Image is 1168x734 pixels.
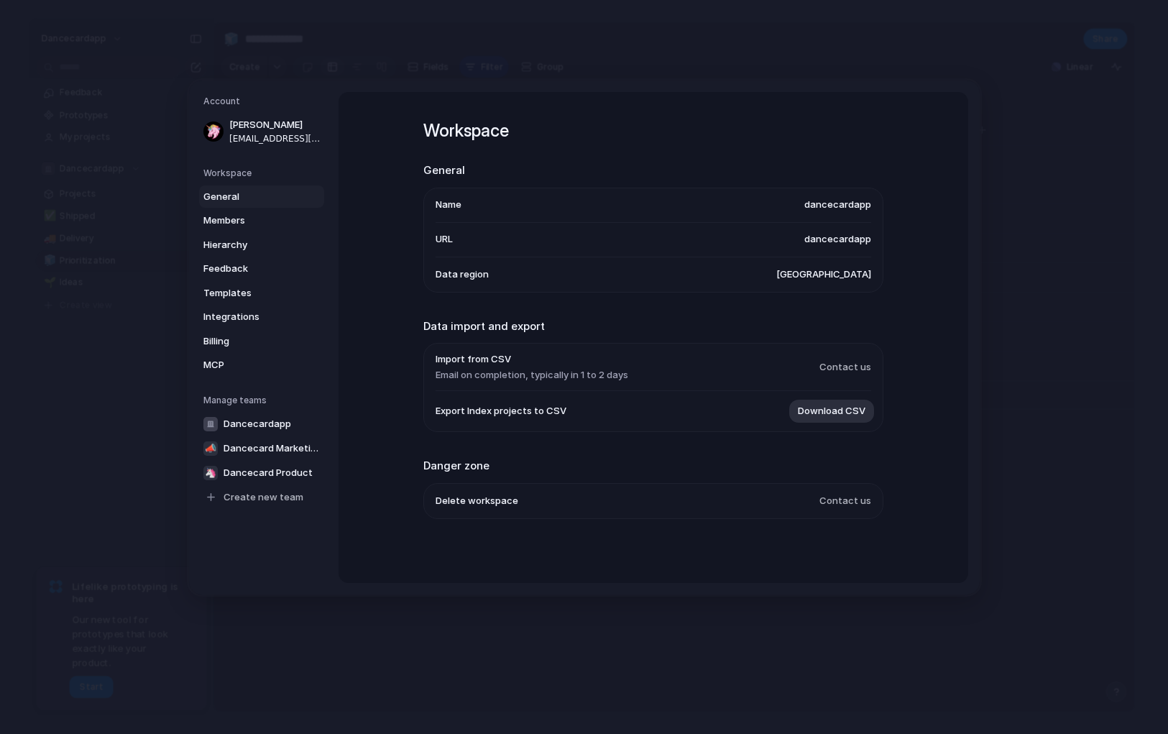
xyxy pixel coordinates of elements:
h1: Workspace [423,118,883,144]
h5: Account [203,95,324,108]
span: Name [436,198,461,212]
h5: Manage teams [203,394,324,407]
span: Dancecard Product [224,466,313,480]
a: 🦄Dancecard Product [199,462,324,485]
span: Import from CSV [436,352,628,367]
span: Billing [203,334,295,349]
span: Create new team [224,490,303,505]
span: Data region [436,267,489,282]
span: dancecardapp [804,198,871,212]
a: Create new team [199,486,324,509]
span: Feedback [203,262,295,276]
a: Hierarchy [199,234,324,257]
a: Integrations [199,306,324,329]
span: dancecardapp [804,232,871,247]
span: Export Index projects to CSV [436,404,566,418]
a: Members [199,209,324,232]
a: Dancecardapp [199,413,324,436]
h2: General [423,162,883,179]
span: Dancecard Marketing [224,441,320,456]
a: Feedback [199,257,324,280]
span: Contact us [819,360,871,375]
a: [PERSON_NAME][EMAIL_ADDRESS][DOMAIN_NAME] [199,114,324,150]
span: [GEOGRAPHIC_DATA] [776,267,871,282]
span: URL [436,232,453,247]
a: Templates [199,282,324,305]
span: Templates [203,286,295,301]
a: General [199,185,324,208]
span: Hierarchy [203,238,295,252]
a: Billing [199,330,324,353]
span: [PERSON_NAME] [229,118,321,132]
span: Delete workspace [436,494,518,508]
h5: Workspace [203,167,324,180]
span: [EMAIL_ADDRESS][DOMAIN_NAME] [229,132,321,145]
h2: Data import and export [423,318,883,335]
span: Dancecardapp [224,417,291,431]
span: General [203,190,295,204]
div: 📣 [203,441,218,456]
span: Integrations [203,310,295,324]
button: Download CSV [789,400,874,423]
span: Email on completion, typically in 1 to 2 days [436,368,628,382]
span: Contact us [819,494,871,508]
a: 📣Dancecard Marketing [199,437,324,460]
h2: Danger zone [423,458,883,474]
a: MCP [199,354,324,377]
span: Download CSV [798,404,865,418]
span: Members [203,214,295,228]
span: MCP [203,358,295,372]
div: 🦄 [203,466,218,480]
